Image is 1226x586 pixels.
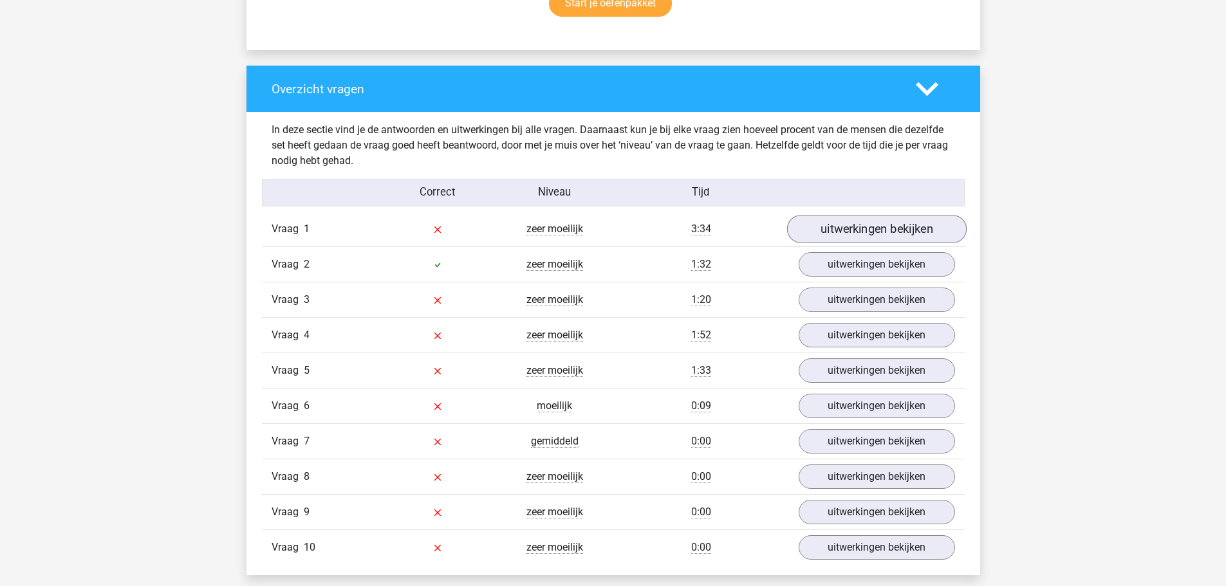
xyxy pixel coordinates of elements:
[799,288,955,312] a: uitwerkingen bekijken
[691,399,711,412] span: 0:09
[799,535,955,560] a: uitwerkingen bekijken
[272,327,304,343] span: Vraag
[526,223,583,235] span: zeer moeilijk
[691,435,711,448] span: 0:00
[799,464,955,489] a: uitwerkingen bekijken
[379,185,496,201] div: Correct
[526,541,583,554] span: zeer moeilijk
[537,399,572,412] span: moeilijk
[799,394,955,418] a: uitwerkingen bekijken
[691,258,711,271] span: 1:32
[304,258,310,270] span: 2
[691,364,711,377] span: 1:33
[526,364,583,377] span: zeer moeilijk
[304,399,310,412] span: 6
[304,223,310,235] span: 1
[304,435,310,447] span: 7
[526,329,583,342] span: zeer moeilijk
[272,398,304,414] span: Vraag
[691,223,711,235] span: 3:34
[272,540,304,555] span: Vraag
[691,329,711,342] span: 1:52
[272,504,304,520] span: Vraag
[799,429,955,453] a: uitwerkingen bekijken
[272,221,304,237] span: Vraag
[272,82,896,96] h4: Overzicht vragen
[691,541,711,554] span: 0:00
[691,506,711,518] span: 0:00
[799,252,955,277] a: uitwerkingen bekijken
[272,257,304,272] span: Vraag
[613,185,788,201] div: Tijd
[304,470,310,482] span: 8
[496,185,613,201] div: Niveau
[304,364,310,376] span: 5
[799,500,955,524] a: uitwerkingen bekijken
[531,435,579,448] span: gemiddeld
[304,329,310,341] span: 4
[272,292,304,307] span: Vraag
[691,470,711,483] span: 0:00
[262,122,965,169] div: In deze sectie vind je de antwoorden en uitwerkingen bij alle vragen. Daarnaast kun je bij elke v...
[799,358,955,383] a: uitwerkingen bekijken
[526,470,583,483] span: zeer moeilijk
[691,293,711,306] span: 1:20
[526,258,583,271] span: zeer moeilijk
[786,215,966,244] a: uitwerkingen bekijken
[526,506,583,518] span: zeer moeilijk
[526,293,583,306] span: zeer moeilijk
[272,469,304,484] span: Vraag
[304,541,315,553] span: 10
[304,293,310,306] span: 3
[799,323,955,347] a: uitwerkingen bekijken
[272,363,304,378] span: Vraag
[304,506,310,518] span: 9
[272,434,304,449] span: Vraag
